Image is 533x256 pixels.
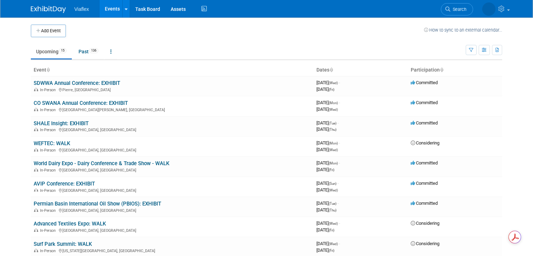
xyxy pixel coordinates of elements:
a: Upcoming15 [31,45,72,58]
a: WEFTEC: WALK [34,140,70,147]
span: [DATE] [316,147,338,152]
span: Viaflex [74,6,89,12]
span: [DATE] [316,80,340,85]
span: [DATE] [316,100,340,105]
div: [GEOGRAPHIC_DATA], [GEOGRAPHIC_DATA] [34,127,311,132]
img: In-Person Event [34,249,38,252]
span: In-Person [40,249,58,253]
div: Pierre, [GEOGRAPHIC_DATA] [34,87,311,92]
span: - [339,100,340,105]
div: [GEOGRAPHIC_DATA], [GEOGRAPHIC_DATA] [34,187,311,193]
span: [DATE] [316,87,334,92]
div: [GEOGRAPHIC_DATA][PERSON_NAME], [GEOGRAPHIC_DATA] [34,107,311,112]
span: In-Person [40,208,58,213]
img: In-Person Event [34,168,38,171]
span: [DATE] [316,160,340,166]
img: In-Person Event [34,88,38,91]
span: (Wed) [329,148,338,152]
div: [GEOGRAPHIC_DATA], [GEOGRAPHIC_DATA] [34,207,311,213]
span: Considering [411,221,439,226]
span: Committed [411,201,438,206]
span: In-Person [40,188,58,193]
div: [US_STATE][GEOGRAPHIC_DATA], [GEOGRAPHIC_DATA] [34,248,311,253]
a: Surf Park Summit: WALK [34,241,92,247]
span: In-Person [40,168,58,173]
span: (Wed) [329,188,338,192]
span: [DATE] [316,107,338,112]
span: (Fri) [329,228,334,232]
a: SDWWA Annual Conference: EXHIBIT [34,80,120,86]
span: (Wed) [329,222,338,225]
span: Considering [411,241,439,246]
img: In-Person Event [34,208,38,212]
span: - [337,120,339,126]
span: In-Person [40,148,58,153]
span: [DATE] [316,248,334,253]
div: [GEOGRAPHIC_DATA], [GEOGRAPHIC_DATA] [34,147,311,153]
div: [GEOGRAPHIC_DATA], [GEOGRAPHIC_DATA] [34,227,311,233]
span: [DATE] [316,127,336,132]
span: (Mon) [329,101,338,105]
span: In-Person [40,108,58,112]
img: Deb Johnson [482,2,496,16]
span: In-Person [40,88,58,92]
img: In-Person Event [34,228,38,232]
span: [DATE] [316,167,334,172]
span: (Sun) [329,182,336,186]
span: (Thu) [329,208,336,212]
span: (Wed) [329,108,338,112]
span: [DATE] [316,201,339,206]
a: CO SWANA Annual Conference: EXHIBIT [34,100,128,106]
span: Committed [411,181,438,186]
a: SHALE Insight: EXHIBIT [34,120,89,127]
img: ExhibitDay [31,6,66,13]
span: (Mon) [329,161,338,165]
span: - [339,140,340,146]
span: [DATE] [316,221,340,226]
span: [DATE] [316,140,340,146]
span: (Mon) [329,141,338,145]
a: Permian Basin International Oil Show (PBIOS): EXHIBIT [34,201,161,207]
a: AVIP Conference: EXHIBIT [34,181,95,187]
th: Event [31,64,314,76]
span: [DATE] [316,241,340,246]
a: World Dairy Expo - Dairy Conference & Trade Show - WALK [34,160,169,167]
img: In-Person Event [34,148,38,151]
span: - [339,241,340,246]
span: - [339,221,340,226]
span: In-Person [40,228,58,233]
img: In-Person Event [34,188,38,192]
div: [GEOGRAPHIC_DATA], [GEOGRAPHIC_DATA] [34,167,311,173]
span: [DATE] [316,181,339,186]
th: Participation [408,64,502,76]
span: [DATE] [316,207,336,213]
span: Considering [411,140,439,146]
img: In-Person Event [34,128,38,131]
span: (Fri) [329,168,334,172]
span: [DATE] [316,120,339,126]
span: - [339,160,340,166]
span: - [337,201,339,206]
span: (Fri) [329,88,334,92]
span: Committed [411,120,438,126]
span: - [339,80,340,85]
th: Dates [314,64,408,76]
span: Committed [411,100,438,105]
span: (Fri) [329,249,334,252]
span: (Thu) [329,128,336,132]
button: Add Event [31,25,66,37]
a: Sort by Event Name [46,67,50,73]
a: Sort by Start Date [329,67,333,73]
span: Search [450,7,466,12]
span: Committed [411,80,438,85]
a: Sort by Participation Type [440,67,443,73]
span: Committed [411,160,438,166]
span: 136 [89,48,98,53]
span: In-Person [40,128,58,132]
span: 15 [59,48,67,53]
span: (Tue) [329,202,336,206]
a: Search [441,3,473,15]
span: (Wed) [329,242,338,246]
span: (Tue) [329,121,336,125]
span: (Wed) [329,81,338,85]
